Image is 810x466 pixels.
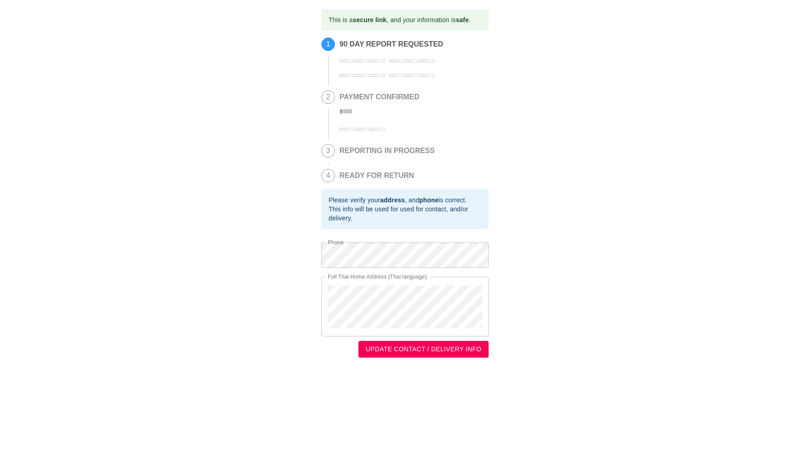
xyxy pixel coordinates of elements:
h2: 90 DAY REPORT REQUESTED [339,40,484,48]
div: This is a , and your information is . [329,12,471,28]
b: safe [456,16,469,23]
span: 1 [322,38,334,51]
h2: READY FOR RETURN [339,172,414,180]
span: 3 [322,144,334,157]
span: 4 [322,169,334,182]
h2: REPORTING IN PROGRESS [339,147,435,155]
span: UPDATE CONTACT / DELIVERY INFO [366,344,481,355]
button: UPDATE CONTACT / DELIVERY INFO [358,341,489,358]
span: 2 [322,91,334,103]
h2: PAYMENT CONFIRMED [339,93,419,101]
b: address [380,196,405,204]
b: ฿ 500 [339,108,352,115]
b: secure link [353,16,386,23]
div: This info will be used for used for contact, and/or delivery. [329,205,481,223]
div: Please verify your , and is correct. [329,196,481,205]
b: phone [419,196,439,204]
